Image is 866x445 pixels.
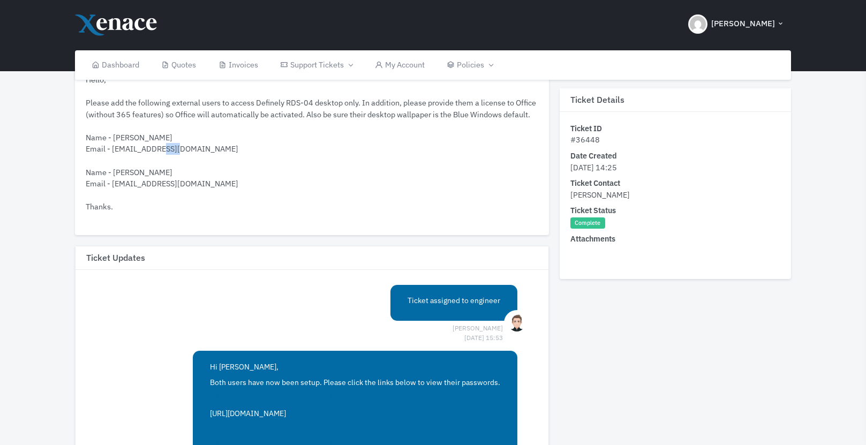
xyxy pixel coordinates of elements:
button: [PERSON_NAME] [682,5,791,43]
a: My Account [364,50,436,80]
p: Both users have now been setup. Please click the links below to view their passwords. [210,377,500,388]
a: Quotes [150,50,207,80]
p: Ticket assigned to engineer [408,295,500,306]
a: Support Tickets [269,50,364,80]
a: Invoices [207,50,269,80]
h3: Ticket Details [560,88,791,112]
a: Policies [436,50,504,80]
span: [PERSON_NAME] [711,18,775,30]
a: Dashboard [80,50,150,80]
dt: Ticket Status [570,205,780,217]
span: #36448 [570,135,600,145]
a: [EMAIL_ADDRESS][DOMAIN_NAME] [210,393,331,403]
span: Complete [570,217,605,229]
div: Hello, Please add the following external users to access Definely RDS-04 desktop only. In additio... [86,74,538,213]
span: [PERSON_NAME] [570,190,630,200]
dt: Date Created [570,150,780,162]
img: Header Avatar [688,14,707,34]
h3: Ticket Updates [76,246,548,270]
dt: Ticket ID [570,123,780,134]
dt: Ticket Contact [570,178,780,190]
p: Hi [PERSON_NAME], [210,361,500,373]
a: [URL][DOMAIN_NAME] [210,409,286,418]
span: [DATE] 14:25 [570,162,617,172]
dt: Attachments [570,233,780,245]
span: [PERSON_NAME] [DATE] 15:53 [453,323,503,333]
